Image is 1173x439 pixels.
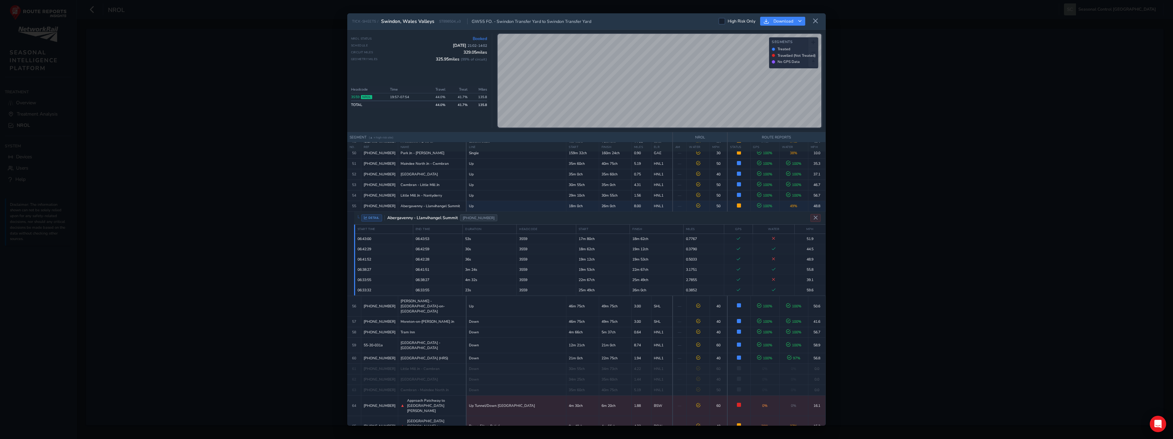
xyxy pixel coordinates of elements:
td: HNL1 [651,374,672,385]
th: Headcode [351,86,388,93]
span: — [678,366,682,371]
td: Up [466,158,566,169]
span: Little Mill Jn - Nantyderry [401,193,442,198]
span: 100 % [786,330,801,335]
td: 1.88 [632,395,651,416]
th: ROUTE REPORTS [727,132,825,143]
td: 4m 66ch [566,327,599,337]
td: 0.64 [632,327,651,337]
td: 06:38:27 [355,264,413,275]
td: 55-20-031a [361,337,398,353]
span: Cwmbran - Little Mill Jn [401,182,440,187]
th: Time [388,86,425,93]
th: Treat [447,86,470,93]
span: 100 % [786,182,801,187]
th: MILES [683,225,724,234]
th: AM [673,142,687,151]
td: 4.22 [632,363,651,374]
td: 18m 62ch [630,234,683,244]
span: 0% [791,387,796,393]
td: 12m 21ch [566,337,599,353]
td: 18m 0ch [566,201,599,211]
span: Circuit Miles [351,50,373,54]
span: Moreton-on-[PERSON_NAME] Jn [401,319,454,324]
td: 23s [463,285,517,295]
td: 06:38:27 [413,275,463,285]
td: [PHONE_NUMBER] [361,316,398,327]
span: Geometry Miles [351,57,378,61]
span: 38 % [790,150,797,156]
td: 1.44 [632,374,651,385]
td: 48.8 [808,201,825,211]
td: 50 [710,385,728,395]
td: 60 [710,363,728,374]
span: [GEOGRAPHIC_DATA] (HRS) [401,356,448,361]
td: 40 [710,353,728,363]
td: 22m 75ch [599,353,631,363]
th: NAME [398,142,466,151]
span: — [678,330,682,335]
th: LINE [466,142,566,151]
span: 59 [352,343,356,348]
span: Vehicle: 206 [519,288,527,293]
td: 4.31 [632,179,651,190]
td: Single [466,148,566,158]
td: 0.0 [808,374,825,385]
span: 0% [762,387,768,393]
span: — [678,319,682,324]
span: 100 % [786,319,801,324]
span: 100 % [786,172,801,177]
span: — [678,172,682,177]
td: HNL1 [651,337,672,353]
td: [PHONE_NUMBER] [361,179,398,190]
span: NROL Status [351,37,372,41]
span: 62 [352,377,356,382]
span: 58 [352,330,356,335]
td: 06:43:00 [355,234,413,244]
td: 50 [710,190,728,201]
th: Miles [470,86,487,93]
span: [DATE] [453,43,487,48]
span: (▲ = high risk site) [369,135,393,139]
td: Up [466,201,566,211]
th: START [566,142,599,151]
td: 56.8 [808,353,825,363]
td: 4m 30ch [566,395,599,416]
span: [GEOGRAPHIC_DATA] - [GEOGRAPHIC_DATA] [401,340,464,350]
td: 18m 62ch [576,244,630,254]
span: Maindee North Jn - Cwmbran [401,161,449,166]
span: 100 % [757,304,772,309]
span: Schedule [351,43,368,48]
td: 1.56 [632,190,651,201]
td: 53s [463,234,517,244]
td: [PHONE_NUMBER] [361,169,398,179]
th: HEADCODE [517,225,576,234]
span: 100 % [757,356,772,361]
th: END TIME [413,225,463,234]
td: 51.9 [794,234,825,244]
td: Up [466,190,566,201]
td: 30m 55ch [599,190,631,201]
td: 3.1751 [683,264,724,275]
td: 34m 73ch [599,363,631,374]
span: 56 [352,304,356,309]
span: [PERSON_NAME] - [GEOGRAPHIC_DATA]-on-[GEOGRAPHIC_DATA] [401,298,464,314]
td: 34m 25ch [566,374,599,385]
th: FINISH [599,142,631,151]
td: 06:42:29 [355,244,413,254]
td: Down [466,385,566,395]
td: 19m 12ch [576,254,630,264]
td: 06:33:55 [413,285,463,295]
td: [PHONE_NUMBER] [361,190,398,201]
button: Close detail view [810,214,821,222]
span: [PHONE_NUMBER] [460,214,497,222]
td: Up Tunnel/Down [GEOGRAPHIC_DATA] [466,395,566,416]
a: 3S59 [351,94,360,99]
td: 22m 67ch [630,264,683,275]
span: 100 % [757,319,772,324]
td: 5.19 [632,158,651,169]
td: 2.7855 [683,275,724,285]
td: 46.7 [808,179,825,190]
td: 40m 75ch [599,385,631,395]
td: Down [466,374,566,385]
